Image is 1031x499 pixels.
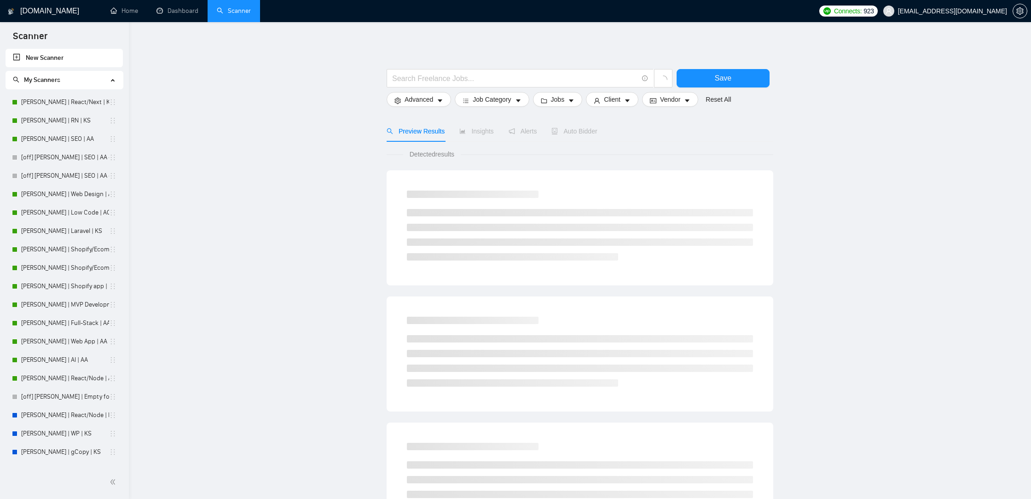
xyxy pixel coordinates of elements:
li: Anna | Low Code | AO [6,203,123,222]
a: searchScanner [217,7,251,15]
a: [PERSON_NAME] | AI | AA [21,351,109,369]
span: holder [109,448,116,456]
span: double-left [110,477,119,487]
li: [off] Michael | Empty for future | AA [6,388,123,406]
span: holder [109,99,116,106]
span: Vendor [660,94,680,104]
span: holder [109,135,116,143]
span: holder [109,430,116,437]
li: Anna | Web Design | AO [6,185,123,203]
span: Scanner [6,29,55,49]
span: user [594,97,600,104]
a: Reset All [706,94,731,104]
span: caret-down [437,97,443,104]
span: holder [109,246,116,253]
a: [off] [PERSON_NAME] | SEO | AA - Light, Low Budget [21,167,109,185]
span: holder [109,117,116,124]
span: holder [109,356,116,364]
button: idcardVendorcaret-down [642,92,698,107]
li: [off] Nick | SEO | AA - Strict, High Budget [6,148,123,167]
span: holder [109,338,116,345]
li: Michael | AI | AA [6,351,123,369]
li: Michael | Web App | AA [6,332,123,351]
span: holder [109,154,116,161]
a: [PERSON_NAME] | RN | KS [21,111,109,130]
a: [PERSON_NAME] | Full-Stack | AA [21,314,109,332]
li: Ann | React/Next | KS [6,93,123,111]
a: [PERSON_NAME] | Laravel | KS [21,222,109,240]
span: Alerts [509,128,537,135]
span: notification [509,128,515,134]
a: [PERSON_NAME] | React/Node | AA [21,369,109,388]
span: holder [109,375,116,382]
a: [PERSON_NAME] | Web Design | AO [21,185,109,203]
span: search [13,76,19,83]
span: Job Category [473,94,511,104]
a: [PERSON_NAME] | React/Node | KS - WIP [21,406,109,424]
input: Search Freelance Jobs... [392,73,638,84]
span: search [387,128,393,134]
a: [PERSON_NAME] | React/Next | KS [21,93,109,111]
span: holder [109,209,116,216]
a: [PERSON_NAME] | SEO | AA [21,130,109,148]
span: holder [109,319,116,327]
img: logo [8,4,14,19]
button: barsJob Categorycaret-down [455,92,529,107]
span: setting [394,97,401,104]
span: Advanced [405,94,433,104]
li: [archived] AS | g|eShopify | Moroz [6,461,123,480]
span: Auto Bidder [551,128,597,135]
li: Andrew | Shopify/Ecom | KS [6,259,123,277]
a: [PERSON_NAME] | Shopify app | KS [21,277,109,296]
span: Jobs [551,94,565,104]
span: caret-down [624,97,631,104]
a: dashboardDashboard [156,7,198,15]
li: Alex | gCopy | KS [6,443,123,461]
img: upwork-logo.png [823,7,831,15]
span: user [886,8,892,14]
span: caret-down [568,97,574,104]
span: info-circle [642,75,648,81]
li: Valery | RN | KS [6,111,123,130]
a: New Scanner [13,49,116,67]
span: 923 [863,6,874,16]
span: loading [659,75,667,84]
a: [PERSON_NAME] | Shopify/Ecom | KS [21,259,109,277]
a: [PERSON_NAME] | MVP Development | AA [21,296,109,314]
li: Michael | MVP Development | AA [6,296,123,314]
span: folder [541,97,547,104]
span: Save [715,72,731,84]
span: holder [109,283,116,290]
span: Connects: [834,6,862,16]
a: [PERSON_NAME] | Web App | AA [21,332,109,351]
li: [off] Nick | SEO | AA - Light, Low Budget [6,167,123,185]
li: Michael | Full-Stack | AA [6,314,123,332]
span: holder [109,264,116,272]
span: My Scanners [13,76,60,84]
span: holder [109,227,116,235]
a: [PERSON_NAME] | WP | KS [21,424,109,443]
li: Michael | React/Node | AA [6,369,123,388]
button: Save [677,69,770,87]
span: caret-down [515,97,521,104]
li: Terry | WP | KS [6,424,123,443]
span: holder [109,412,116,419]
a: [off] [PERSON_NAME] | SEO | AA - Strict, High Budget [21,148,109,167]
button: setting [1013,4,1027,18]
a: [PERSON_NAME] | Shopify/Ecom | KS - lower requirements [21,240,109,259]
a: [off] [PERSON_NAME] | Empty for future | AA [21,388,109,406]
li: Terry | Laravel | KS [6,222,123,240]
a: setting [1013,7,1027,15]
span: caret-down [684,97,690,104]
li: Andrew | Shopify app | KS [6,277,123,296]
button: folderJobscaret-down [533,92,583,107]
span: bars [463,97,469,104]
a: homeHome [110,7,138,15]
span: idcard [650,97,656,104]
span: Insights [459,128,493,135]
span: My Scanners [24,76,60,84]
li: Nick | SEO | AA [6,130,123,148]
span: Preview Results [387,128,445,135]
li: Ann | React/Node | KS - WIP [6,406,123,424]
span: Client [604,94,620,104]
